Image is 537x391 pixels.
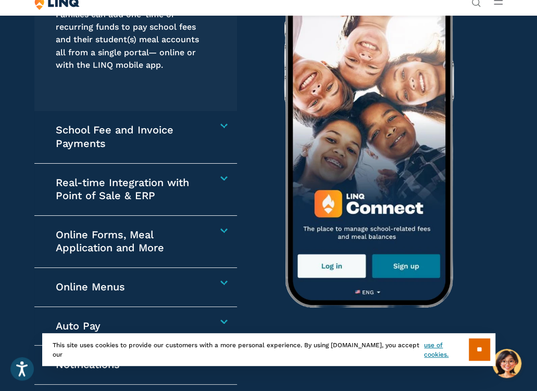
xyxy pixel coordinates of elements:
[56,124,209,150] h4: School Fee and Invoice Payments
[56,8,209,72] p: Families can add one-time or recurring funds to pay school fees and their student(s) meal account...
[56,228,209,255] h4: Online Forms, Meal Application and More
[42,333,495,366] div: This site uses cookies to provide our customers with a more personal experience. By using [DOMAIN...
[56,320,209,333] h4: Auto Pay
[56,176,209,203] h4: Real-time Integration with Point of Sale & ERP
[56,280,209,294] h4: Online Menus
[424,340,468,359] a: use of cookies.
[492,349,521,378] button: Hello, have a question? Let’s chat.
